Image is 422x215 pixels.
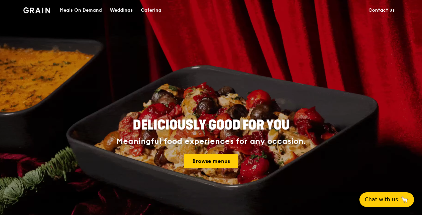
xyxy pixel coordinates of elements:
span: 🦙 [401,196,409,204]
span: Chat with us [365,196,398,204]
img: Grain [23,7,50,13]
a: Catering [137,0,165,20]
span: Deliciously good for you [133,117,290,133]
a: Contact us [364,0,399,20]
div: Weddings [110,0,133,20]
div: Catering [141,0,161,20]
div: Meals On Demand [60,0,102,20]
a: Browse menus [184,154,238,168]
a: Weddings [106,0,137,20]
div: Meaningful food experiences for any occasion. [91,137,331,146]
button: Chat with us🦙 [359,192,414,207]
